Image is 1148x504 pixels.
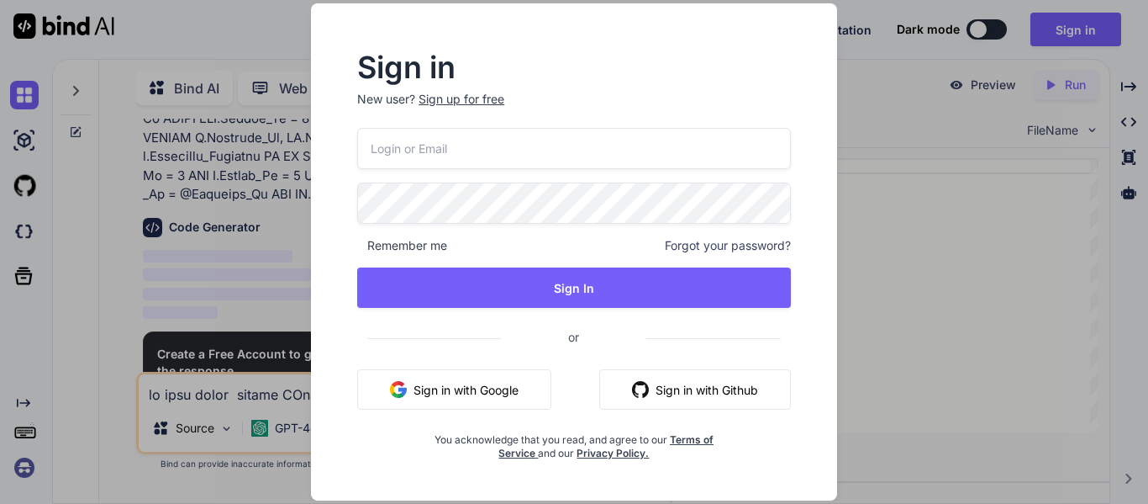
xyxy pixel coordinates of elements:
[357,237,447,254] span: Remember me
[357,128,791,169] input: Login or Email
[357,369,551,410] button: Sign in with Google
[357,91,791,128] p: New user?
[665,237,791,254] span: Forgot your password?
[599,369,791,410] button: Sign in with Github
[577,447,649,459] a: Privacy Policy.
[390,381,407,398] img: google
[357,268,791,308] button: Sign In
[357,54,791,81] h2: Sign in
[501,316,646,358] span: or
[429,423,719,460] div: You acknowledge that you read, and agree to our and our
[632,381,649,398] img: github
[419,91,504,108] div: Sign up for free
[498,433,714,459] a: Terms of Service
